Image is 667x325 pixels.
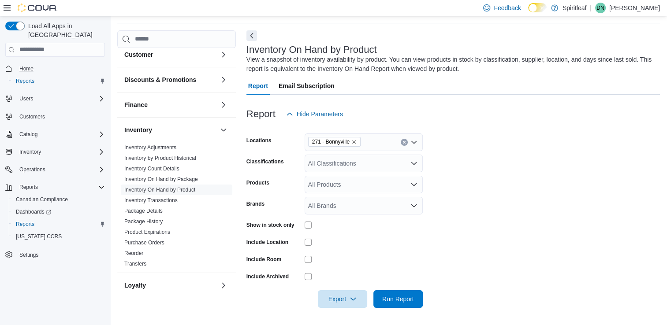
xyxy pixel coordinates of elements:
[16,233,62,240] span: [US_STATE] CCRS
[124,260,146,267] span: Transfers
[19,184,38,191] span: Reports
[16,111,105,122] span: Customers
[16,93,105,104] span: Users
[246,158,284,165] label: Classifications
[9,206,108,218] a: Dashboards
[248,77,268,95] span: Report
[124,240,164,246] a: Purchase Orders
[12,194,105,205] span: Canadian Compliance
[19,95,33,102] span: Users
[18,4,57,12] img: Cova
[16,250,42,260] a: Settings
[9,75,108,87] button: Reports
[246,109,276,119] h3: Report
[246,200,265,207] label: Brands
[12,231,105,242] span: Washington CCRS
[124,229,170,235] a: Product Expirations
[318,290,367,308] button: Export
[279,77,335,95] span: Email Subscription
[16,129,105,140] span: Catalog
[19,251,38,259] span: Settings
[124,186,195,193] span: Inventory On Hand by Product
[124,126,216,134] button: Inventory
[124,261,146,267] a: Transfers
[124,281,146,290] h3: Loyalty
[124,50,153,59] h3: Customer
[16,249,105,260] span: Settings
[12,76,105,86] span: Reports
[410,202,417,209] button: Open list of options
[528,12,529,13] span: Dark Mode
[16,111,48,122] a: Customers
[16,63,37,74] a: Home
[16,93,37,104] button: Users
[16,221,34,228] span: Reports
[323,290,362,308] span: Export
[124,75,216,84] button: Discounts & Promotions
[12,76,38,86] a: Reports
[9,230,108,243] button: [US_STATE] CCRS
[312,137,350,146] span: 271 - Bonnyville
[590,3,592,13] p: |
[12,219,105,229] span: Reports
[124,229,170,236] span: Product Expirations
[124,250,143,256] a: Reorder
[218,125,229,135] button: Inventory
[308,137,361,147] span: 271 - Bonnyville
[494,4,521,12] span: Feedback
[124,239,164,246] span: Purchase Orders
[19,65,34,72] span: Home
[410,160,417,167] button: Open list of options
[117,142,236,273] div: Inventory
[16,164,105,175] span: Operations
[124,197,178,203] a: Inventory Transactions
[12,207,55,217] a: Dashboards
[19,131,37,138] span: Catalog
[124,144,176,151] a: Inventory Adjustments
[9,218,108,230] button: Reports
[218,74,229,85] button: Discounts & Promotions
[19,148,41,155] span: Inventory
[25,22,105,39] span: Load All Apps in [GEOGRAPHIC_DATA]
[410,139,417,146] button: Open list of options
[218,49,229,60] button: Customer
[124,218,163,225] span: Package History
[124,281,216,290] button: Loyalty
[609,3,660,13] p: [PERSON_NAME]
[124,155,196,161] a: Inventory by Product Historical
[283,105,347,123] button: Hide Parameters
[2,248,108,261] button: Settings
[2,62,108,75] button: Home
[124,176,198,182] a: Inventory On Hand by Package
[124,187,195,193] a: Inventory On Hand by Product
[124,166,179,172] a: Inventory Count Details
[124,100,148,109] h3: Finance
[401,139,408,146] button: Clear input
[16,196,68,203] span: Canadian Compliance
[12,231,65,242] a: [US_STATE] CCRS
[124,126,152,134] h3: Inventory
[246,30,257,41] button: Next
[410,181,417,188] button: Open list of options
[246,222,294,229] label: Show in stock only
[2,181,108,193] button: Reports
[373,290,423,308] button: Run Report
[246,256,281,263] label: Include Room
[2,92,108,105] button: Users
[16,129,41,140] button: Catalog
[595,3,606,13] div: Danielle N
[246,273,289,280] label: Include Archived
[16,164,49,175] button: Operations
[351,139,357,144] button: Remove 271 - Bonnyville from selection in this group
[124,50,216,59] button: Customer
[16,78,34,85] span: Reports
[528,3,547,12] input: Dark Mode
[246,137,272,144] label: Locations
[2,110,108,123] button: Customers
[12,219,38,229] a: Reports
[124,144,176,151] span: Inventory Adjustments
[16,147,105,157] span: Inventory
